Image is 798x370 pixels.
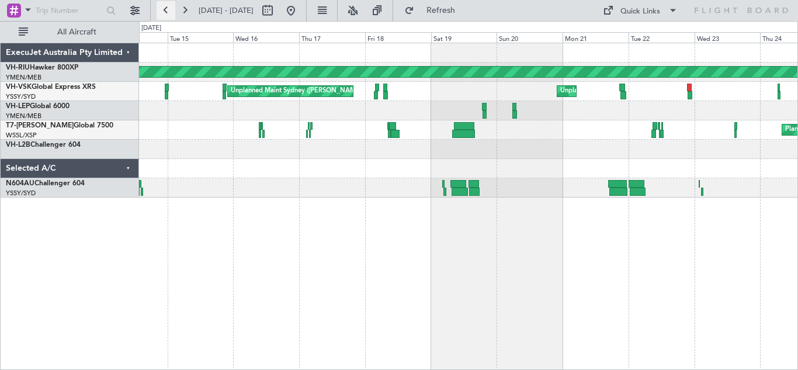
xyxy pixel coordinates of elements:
[6,84,32,91] span: VH-VSK
[168,32,234,43] div: Tue 15
[299,32,365,43] div: Thu 17
[695,32,761,43] div: Wed 23
[6,180,34,187] span: N604AU
[30,28,123,36] span: All Aircraft
[417,6,466,15] span: Refresh
[6,64,78,71] a: VH-RIUHawker 800XP
[629,32,695,43] div: Tue 22
[399,1,469,20] button: Refresh
[6,73,41,82] a: YMEN/MEB
[6,84,96,91] a: VH-VSKGlobal Express XRS
[6,122,113,129] a: T7-[PERSON_NAME]Global 7500
[497,32,563,43] div: Sun 20
[6,189,36,198] a: YSSY/SYD
[36,2,103,19] input: Trip Number
[597,1,683,20] button: Quick Links
[6,122,74,129] span: T7-[PERSON_NAME]
[6,64,30,71] span: VH-RIU
[13,23,127,42] button: All Aircraft
[365,32,431,43] div: Fri 18
[6,103,30,110] span: VH-LEP
[6,131,37,140] a: WSSL/XSP
[6,103,70,110] a: VH-LEPGlobal 6000
[563,32,629,43] div: Mon 21
[620,6,660,18] div: Quick Links
[6,141,30,148] span: VH-L2B
[6,92,36,101] a: YSSY/SYD
[6,141,81,148] a: VH-L2BChallenger 604
[6,180,85,187] a: N604AUChallenger 604
[199,5,254,16] span: [DATE] - [DATE]
[233,32,299,43] div: Wed 16
[141,23,161,33] div: [DATE]
[231,82,374,100] div: Unplanned Maint Sydney ([PERSON_NAME] Intl)
[560,82,704,100] div: Unplanned Maint Sydney ([PERSON_NAME] Intl)
[431,32,497,43] div: Sat 19
[6,112,41,120] a: YMEN/MEB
